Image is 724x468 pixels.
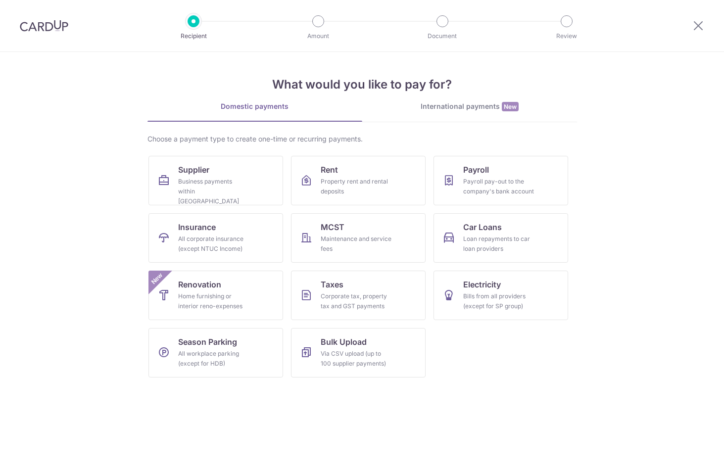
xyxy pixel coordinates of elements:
div: Corporate tax, property tax and GST payments [321,291,392,311]
span: Car Loans [463,221,502,233]
a: MCSTMaintenance and service fees [291,213,426,263]
div: Business payments within [GEOGRAPHIC_DATA] [178,177,249,206]
a: RenovationHome furnishing or interior reno-expensesNew [148,271,283,320]
a: PayrollPayroll pay-out to the company's bank account [434,156,568,205]
a: TaxesCorporate tax, property tax and GST payments [291,271,426,320]
div: International payments [362,101,577,112]
div: Bills from all providers (except for SP group) [463,291,534,311]
div: Payroll pay-out to the company's bank account [463,177,534,196]
div: All corporate insurance (except NTUC Income) [178,234,249,254]
span: Renovation [178,279,221,290]
div: Choose a payment type to create one-time or recurring payments. [147,134,577,144]
a: InsuranceAll corporate insurance (except NTUC Income) [148,213,283,263]
span: Bulk Upload [321,336,367,348]
span: New [502,102,519,111]
p: Review [530,31,603,41]
p: Recipient [157,31,230,41]
div: Maintenance and service fees [321,234,392,254]
a: SupplierBusiness payments within [GEOGRAPHIC_DATA] [148,156,283,205]
p: Amount [282,31,355,41]
span: Insurance [178,221,216,233]
span: Season Parking [178,336,237,348]
a: ElectricityBills from all providers (except for SP group) [434,271,568,320]
div: Home furnishing or interior reno-expenses [178,291,249,311]
div: All workplace parking (except for HDB) [178,349,249,369]
h4: What would you like to pay for? [147,76,577,94]
span: MCST [321,221,344,233]
a: RentProperty rent and rental deposits [291,156,426,205]
p: Document [406,31,479,41]
span: Rent [321,164,338,176]
div: Property rent and rental deposits [321,177,392,196]
span: New [148,271,165,287]
span: Supplier [178,164,209,176]
img: CardUp [20,20,68,32]
span: Taxes [321,279,343,290]
div: Domestic payments [147,101,362,111]
div: Via CSV upload (up to 100 supplier payments) [321,349,392,369]
div: Loan repayments to car loan providers [463,234,534,254]
a: Car LoansLoan repayments to car loan providers [434,213,568,263]
span: Electricity [463,279,501,290]
a: Season ParkingAll workplace parking (except for HDB) [148,328,283,377]
a: Bulk UploadVia CSV upload (up to 100 supplier payments) [291,328,426,377]
span: Payroll [463,164,489,176]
